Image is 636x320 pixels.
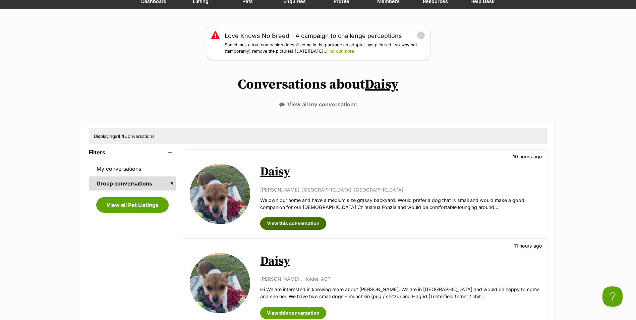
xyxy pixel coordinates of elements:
[260,275,540,282] p: [PERSON_NAME] , Holder, ACT
[602,286,623,307] iframe: Help Scout Beacon - Open
[260,286,540,300] p: Hi We are interested in knowing more about [PERSON_NAME]. We are in [GEOGRAPHIC_DATA] and would b...
[513,153,542,160] p: 10 hours ago
[279,101,357,107] a: View all my conversations
[260,186,540,193] p: [PERSON_NAME], [GEOGRAPHIC_DATA], [GEOGRAPHIC_DATA]
[96,197,169,213] a: View all Pet Listings
[417,31,425,40] button: close
[89,176,176,191] a: Group conversations
[260,307,326,319] a: View this conversation
[260,254,290,269] a: Daisy
[260,164,290,179] a: Daisy
[225,42,425,55] p: Sometimes a true companion doesn’t come in the package an adopter has pictured…so why not (tempor...
[89,149,176,155] header: Filters
[260,197,540,211] p: We own our home and have a medium size grassy backyard. Would prefer a dog that is small and woul...
[225,31,402,40] a: Love Knows No Breed - A campaign to challenge perceptions
[190,253,250,313] img: Daisy
[115,134,124,139] strong: all 4
[89,162,176,176] a: My conversations
[365,76,398,93] a: Daisy
[326,49,354,54] a: Find out more
[514,242,542,249] p: 11 hours ago
[190,164,250,224] img: Daisy
[260,217,326,229] a: View this conversation
[94,134,155,139] span: Displaying Conversations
